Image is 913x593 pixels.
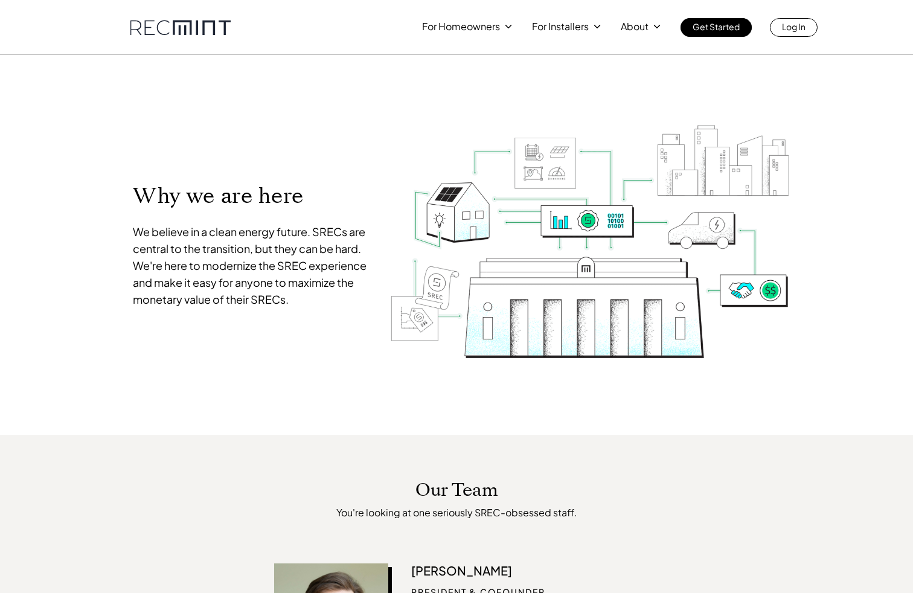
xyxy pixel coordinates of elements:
p: [PERSON_NAME] [411,563,639,578]
a: Get Started [681,18,752,37]
p: For Homeowners [422,18,500,35]
p: You're looking at one seriously SREC-obsessed staff. [274,507,639,518]
p: We believe in a clean energy future. SRECs are central to the transition, but they can be hard. W... [133,223,370,308]
p: Our Team [415,480,498,501]
a: Log In [770,18,818,37]
p: For Installers [532,18,589,35]
p: Log In [782,18,806,35]
p: Why we are here [133,182,370,210]
p: Get Started [693,18,740,35]
p: About [621,18,649,35]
